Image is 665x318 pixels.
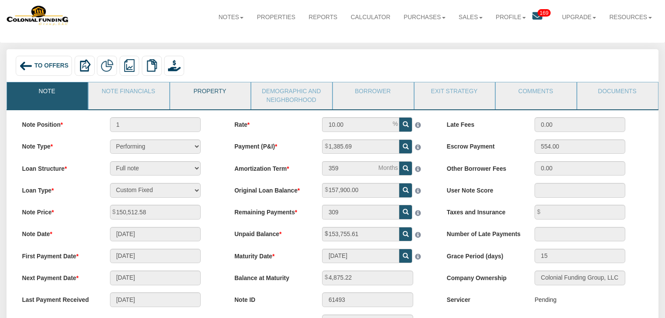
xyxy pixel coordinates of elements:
[15,271,103,282] label: Next Payment Date
[168,59,181,72] img: purchase_offer.png
[15,249,103,260] label: First Payment Date
[439,249,527,260] label: Grace Period (days)
[89,82,168,104] a: Note Financials
[227,139,315,151] label: Payment (P&I)
[251,82,331,109] a: Demographic and Neighborhood
[15,292,103,304] label: Last Payment Received
[439,117,527,129] label: Late Fees
[439,205,527,217] label: Taxes and Insurance
[535,292,556,308] div: Pending
[110,292,201,307] input: MM/DD/YYYY
[110,249,201,264] input: MM/DD/YYYY
[555,7,603,28] a: Upgrade
[123,59,136,72] img: reports.png
[101,59,113,72] img: partial.png
[7,5,69,26] img: 579666
[227,183,315,195] label: Original Loan Balance
[146,59,158,72] img: copy.png
[333,82,413,104] a: Borrower
[15,117,103,129] label: Note Position
[397,7,452,28] a: Purchases
[110,271,201,285] input: MM/DD/YYYY
[19,59,32,72] img: back_arrow_left_icon.svg
[227,205,315,217] label: Remaining Payments
[532,7,555,29] a: 169
[302,7,344,28] a: Reports
[322,249,399,264] input: MM/DD/YYYY
[439,161,527,173] label: Other Borrower Fees
[15,183,103,195] label: Loan Type
[322,117,399,132] input: This field can contain only numeric characters
[439,271,527,282] label: Company Ownership
[110,227,201,242] input: MM/DD/YYYY
[452,7,489,28] a: Sales
[489,7,532,28] a: Profile
[15,161,103,173] label: Loan Structure
[344,7,397,28] a: Calculator
[227,249,315,260] label: Maturity Date
[7,82,87,104] a: Note
[415,82,494,104] a: Exit Strategy
[603,7,658,28] a: Resources
[15,139,103,151] label: Note Type
[439,183,527,195] label: User Note Score
[227,227,315,239] label: Unpaid Balance
[538,9,550,17] span: 169
[212,7,250,28] a: Notes
[227,117,315,129] label: Rate
[439,227,527,239] label: Number of Late Payments
[577,82,657,104] a: Documents
[227,271,315,282] label: Balance at Maturity
[34,62,69,69] span: To Offers
[496,82,576,104] a: Comments
[227,292,315,304] label: Note ID
[439,139,527,151] label: Escrow Payment
[15,227,103,239] label: Note Date
[439,292,527,304] label: Servicer
[250,7,302,28] a: Properties
[170,82,250,104] a: Property
[227,161,315,173] label: Amortization Term
[79,59,91,72] img: export.svg
[15,205,103,217] label: Note Price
